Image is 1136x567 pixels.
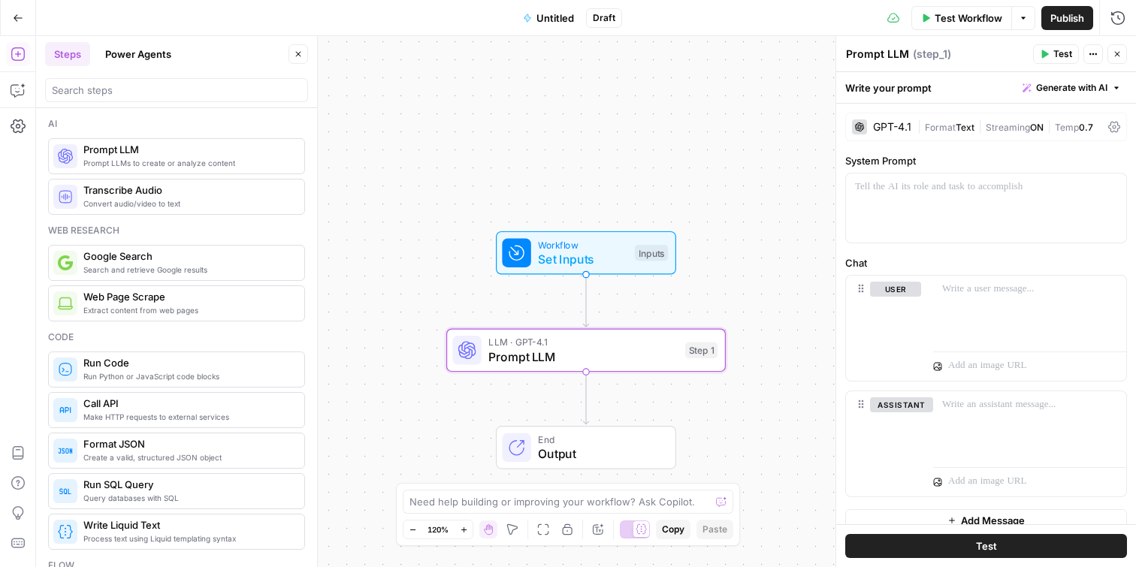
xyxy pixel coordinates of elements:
[48,224,305,237] div: Web research
[83,492,292,504] span: Query databases with SQL
[488,335,678,349] span: LLM · GPT-4.1
[52,83,301,98] input: Search steps
[956,122,974,133] span: Text
[961,513,1025,528] span: Add Message
[538,237,627,252] span: Workflow
[846,47,909,62] textarea: Prompt LLM
[873,122,911,132] div: GPT-4.1
[536,11,574,26] span: Untitled
[593,11,615,25] span: Draft
[83,532,292,544] span: Process text using Liquid templating syntax
[83,517,292,532] span: Write Liquid Text
[917,119,925,134] span: |
[1033,44,1079,64] button: Test
[583,275,588,327] g: Edge from start to step_1
[976,538,997,553] span: Test
[635,245,668,261] div: Inputs
[83,396,292,411] span: Call API
[925,122,956,133] span: Format
[1079,122,1093,133] span: 0.7
[935,11,1002,26] span: Test Workflow
[974,119,986,134] span: |
[1041,6,1093,30] button: Publish
[83,304,292,316] span: Extract content from web pages
[870,282,921,297] button: user
[538,445,660,463] span: Output
[96,42,180,66] button: Power Agents
[1055,122,1079,133] span: Temp
[446,426,726,469] div: EndOutput
[1017,78,1127,98] button: Generate with AI
[83,157,292,169] span: Prompt LLMs to create or analyze content
[685,342,718,359] div: Step 1
[583,372,588,424] g: Edge from step_1 to end
[48,117,305,131] div: Ai
[83,182,292,198] span: Transcribe Audio
[845,534,1127,558] button: Test
[83,355,292,370] span: Run Code
[986,122,1030,133] span: Streaming
[845,255,1127,270] label: Chat
[83,142,292,157] span: Prompt LLM
[83,198,292,210] span: Convert audio/video to text
[446,231,726,275] div: WorkflowSet InputsInputs
[1044,119,1055,134] span: |
[446,329,726,372] div: LLM · GPT-4.1Prompt LLMStep 1
[845,153,1127,168] label: System Prompt
[913,47,951,62] span: ( step_1 )
[83,411,292,423] span: Make HTTP requests to external services
[702,523,727,536] span: Paste
[538,433,660,447] span: End
[83,436,292,451] span: Format JSON
[845,509,1127,532] button: Add Message
[696,520,733,539] button: Paste
[83,249,292,264] span: Google Search
[83,477,292,492] span: Run SQL Query
[1036,81,1107,95] span: Generate with AI
[514,6,583,30] button: Untitled
[83,370,292,382] span: Run Python or JavaScript code blocks
[656,520,690,539] button: Copy
[538,250,627,268] span: Set Inputs
[428,523,449,535] span: 120%
[45,42,90,66] button: Steps
[48,330,305,344] div: Code
[911,6,1011,30] button: Test Workflow
[870,397,933,412] button: assistant
[83,289,292,304] span: Web Page Scrape
[1053,47,1072,61] span: Test
[1030,122,1044,133] span: ON
[846,391,921,496] div: assistant
[1050,11,1084,26] span: Publish
[836,72,1136,103] div: Write your prompt
[83,451,292,463] span: Create a valid, structured JSON object
[83,264,292,276] span: Search and retrieve Google results
[846,276,921,381] div: user
[488,348,678,366] span: Prompt LLM
[662,523,684,536] span: Copy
